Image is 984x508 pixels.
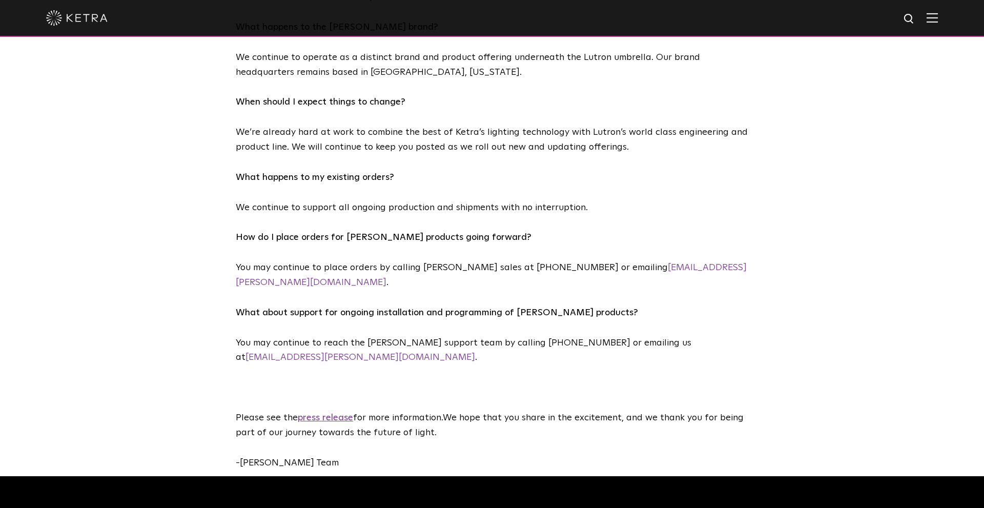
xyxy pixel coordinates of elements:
[46,10,108,26] img: ketra-logo-2019-white
[475,353,477,362] span: .
[236,263,747,287] span: You may continue to place orders by calling [PERSON_NAME] sales at [PHONE_NUMBER] or emailing .
[903,13,916,26] img: search icon
[236,97,405,107] strong: When should I expect things to change?
[236,203,588,212] span: We continue to support all ongoing production and shipments with no interruption.
[236,411,748,440] p: We hope that you share in the excitement, and we thank you for being part of our journey towards ...
[236,263,747,287] a: [EMAIL_ADDRESS][PERSON_NAME][DOMAIN_NAME]
[236,173,394,182] strong: What happens to my existing orders?
[236,308,638,317] strong: What about support for ongoing installation and programming of [PERSON_NAME] products?
[298,413,353,422] a: press release
[236,413,441,422] span: Please see the for more information
[927,13,938,23] img: Hamburger%20Nav.svg
[245,353,475,362] a: [EMAIL_ADDRESS][PERSON_NAME][DOMAIN_NAME]
[236,233,531,242] strong: How do I place orders for [PERSON_NAME] products going forward?
[441,413,443,422] span: .
[236,338,691,362] span: You may continue to reach the [PERSON_NAME] support team by calling [PHONE_NUMBER] or emailing us at
[236,456,748,471] p: -[PERSON_NAME] Team
[236,128,748,152] span: We’re already hard at work to combine the best of Ketra’s lighting technology with Lutron’s world...
[236,53,700,77] span: We continue to operate as a distinct brand and product offering underneath the Lutron umbrella. O...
